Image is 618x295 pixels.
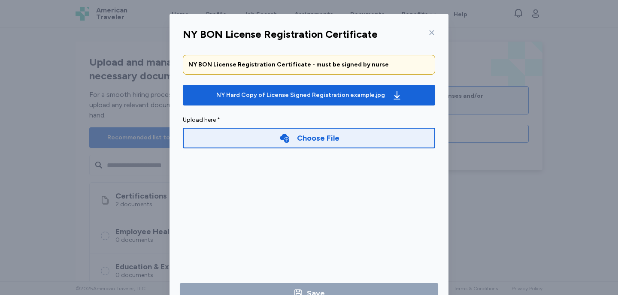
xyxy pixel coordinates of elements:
[297,132,339,144] div: Choose File
[216,91,385,99] div: NY Hard Copy of License Signed Registration example.jpg
[183,116,435,124] div: Upload here *
[183,85,435,105] button: NY Hard Copy of License Signed Registration example.jpg
[188,60,430,69] div: NY BON License Registration Certificate - must be signed by nurse
[183,27,378,41] div: NY BON License Registration Certificate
